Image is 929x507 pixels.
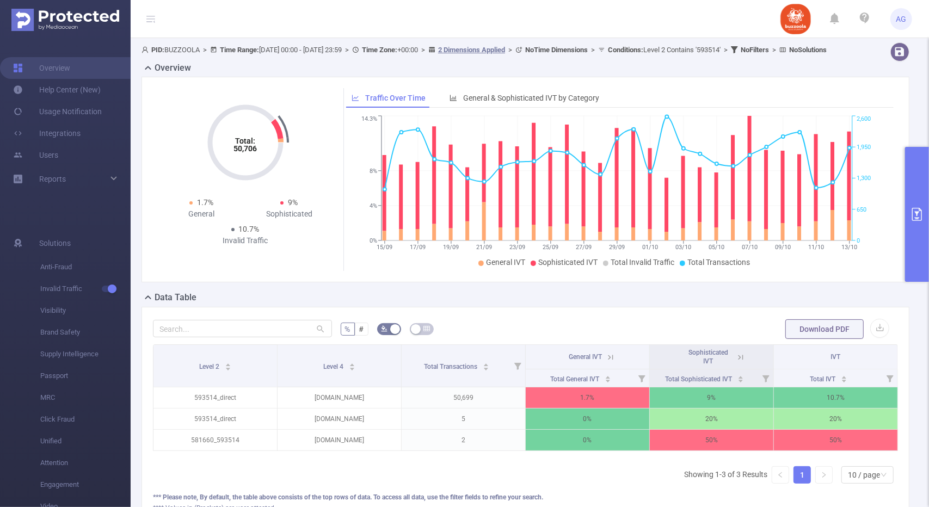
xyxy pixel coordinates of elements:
i: icon: caret-up [605,374,611,378]
span: BUZZOOLA [DATE] 00:00 - [DATE] 23:59 +00:00 [141,46,827,54]
div: 10 / page [848,467,880,483]
span: Passport [40,365,131,387]
span: # [359,325,364,333]
span: Engagement [40,474,131,496]
b: No Filters [741,46,769,54]
span: General & Sophisticated IVT by Category [463,94,599,102]
p: 50,699 [402,387,525,408]
i: icon: caret-down [483,366,489,369]
span: Sophisticated IVT [538,258,598,267]
span: Click Fraud [40,409,131,430]
span: Total General IVT [550,375,601,383]
p: [DOMAIN_NAME] [278,430,401,450]
p: 0% [526,430,649,450]
li: Showing 1-3 of 3 Results [684,466,767,484]
p: 20% [774,409,897,429]
span: MRC [40,387,131,409]
i: icon: caret-down [349,366,355,369]
tspan: 13/10 [842,244,858,251]
tspan: 19/09 [444,244,459,251]
i: icon: down [881,472,887,479]
i: icon: caret-up [349,362,355,365]
i: icon: caret-down [841,378,847,381]
tspan: 14.3% [361,116,377,123]
span: Level 2 Contains '593514' [608,46,721,54]
span: % [345,325,350,333]
p: [DOMAIN_NAME] [278,409,401,429]
input: Search... [153,320,332,337]
tspan: 21/09 [477,244,493,251]
a: Help Center (New) [13,79,101,101]
span: 10.7% [239,225,260,233]
span: Total Invalid Traffic [611,258,674,267]
tspan: Total: [235,137,255,145]
tspan: 25/09 [543,244,559,251]
tspan: 23/09 [510,244,526,251]
span: > [769,46,779,54]
a: Reports [39,168,66,190]
div: Sort [737,374,744,381]
p: 9% [650,387,773,408]
tspan: 17/09 [410,244,426,251]
span: 9% [288,198,298,207]
i: icon: caret-up [841,374,847,378]
span: Traffic Over Time [365,94,426,102]
span: General IVT [569,353,602,361]
div: Sort [841,374,847,381]
span: Level 2 [199,363,221,370]
tspan: 1,300 [857,175,871,182]
p: 593514_direct [153,387,277,408]
p: 581660_593514 [153,430,277,450]
tspan: 650 [857,206,866,213]
a: 1 [794,467,810,483]
i: icon: caret-down [605,378,611,381]
p: 1.7% [526,387,649,408]
i: icon: caret-up [483,362,489,365]
span: Visibility [40,300,131,321]
span: Unified [40,430,131,452]
span: Total Transactions [687,258,750,267]
div: Sort [483,362,489,368]
b: No Time Dimensions [525,46,588,54]
i: icon: bar-chart [450,94,457,102]
tspan: 03/10 [676,244,692,251]
p: 10.7% [774,387,897,408]
span: AG [896,8,907,30]
span: > [505,46,515,54]
span: Solutions [39,232,71,254]
p: [DOMAIN_NAME] [278,387,401,408]
div: Sort [349,362,355,368]
u: 2 Dimensions Applied [438,46,505,54]
b: Time Zone: [362,46,397,54]
p: 593514_direct [153,409,277,429]
i: Filter menu [634,369,649,387]
i: icon: user [141,46,151,53]
button: Download PDF [785,319,864,339]
img: Protected Media [11,9,119,31]
p: 50% [650,430,773,450]
i: Filter menu [510,345,525,387]
span: > [721,46,731,54]
i: icon: caret-up [225,362,231,365]
p: 50% [774,430,897,450]
span: > [342,46,352,54]
p: 0% [526,409,649,429]
span: Sophisticated IVT [688,349,728,365]
div: Sophisticated [245,208,334,220]
span: Brand Safety [40,321,131,343]
a: Users [13,144,58,166]
span: > [588,46,598,54]
span: Anti-Fraud [40,256,131,278]
span: Total IVT [810,375,838,383]
tspan: 4% [370,202,377,209]
p: 5 [402,409,525,429]
span: General IVT [486,258,525,267]
tspan: 01/10 [643,244,659,251]
b: No Solutions [789,46,827,54]
i: icon: left [777,472,784,478]
b: Time Range: [220,46,259,54]
li: Next Page [815,466,833,484]
tspan: 09/10 [776,244,791,251]
i: Filter menu [882,369,897,387]
tspan: 8% [370,168,377,175]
